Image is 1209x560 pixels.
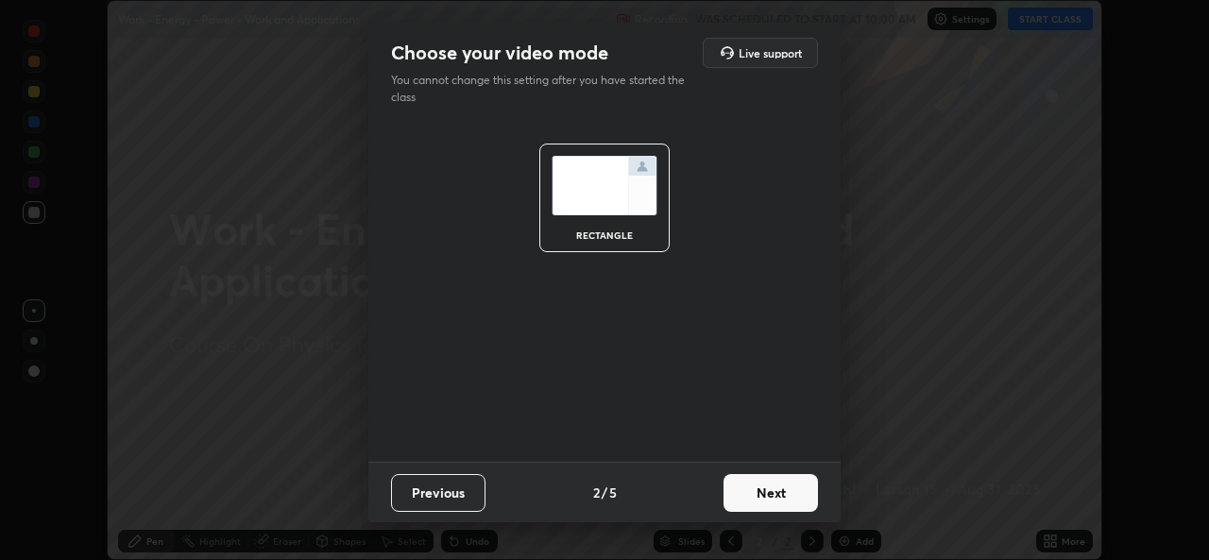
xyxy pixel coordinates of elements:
[609,483,617,502] h4: 5
[391,41,608,65] h2: Choose your video mode
[724,474,818,512] button: Next
[602,483,607,502] h4: /
[552,156,657,215] img: normalScreenIcon.ae25ed63.svg
[593,483,600,502] h4: 2
[391,72,697,106] p: You cannot change this setting after you have started the class
[739,47,802,59] h5: Live support
[391,474,485,512] button: Previous
[567,230,642,240] div: rectangle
